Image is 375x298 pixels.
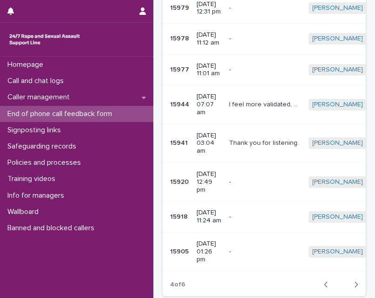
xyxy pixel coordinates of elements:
p: [DATE] 01:26 pm [197,240,222,263]
p: 15977 [170,64,191,74]
p: 15918 [170,211,190,221]
p: Signposting links [4,126,68,135]
button: Back [316,280,341,289]
p: Safeguarding records [4,142,84,151]
p: Wallboard [4,207,46,216]
p: - [229,64,233,74]
p: 15920 [170,176,191,186]
p: - [229,33,233,43]
a: [PERSON_NAME] [312,139,363,147]
p: 15905 [170,246,191,256]
a: [PERSON_NAME] [312,101,363,109]
p: [DATE] 12:49 pm [197,170,222,194]
a: [PERSON_NAME] [312,35,363,43]
a: [PERSON_NAME] [312,66,363,74]
p: - [229,176,233,186]
p: 15944 [170,99,191,109]
p: [DATE] 12:31 pm [197,0,222,16]
p: Thank you for listening. [229,137,301,147]
p: Policies and processes [4,158,88,167]
p: - [229,246,233,256]
p: 4 of 6 [163,273,193,296]
p: [DATE] 11:24 am [197,209,222,225]
a: [PERSON_NAME] [312,248,363,256]
p: 15979 [170,2,191,12]
img: rhQMoQhaT3yELyF149Cw [7,30,82,49]
p: Caller management [4,93,77,102]
p: - [229,211,233,221]
a: [PERSON_NAME] [312,4,363,12]
a: [PERSON_NAME] [312,213,363,221]
p: 15941 [170,137,190,147]
p: Call and chat logs [4,77,71,85]
p: Training videos [4,175,63,183]
p: 15978 [170,33,191,43]
button: Next [341,280,366,289]
p: Info for managers [4,191,72,200]
p: [DATE] 11:01 am [197,62,222,78]
p: [DATE] 11:12 am [197,31,222,47]
p: [DATE] 03:04 am [197,132,222,155]
p: I feel more validated, and less crazy. I feel more understood. [229,99,303,109]
p: Homepage [4,60,51,69]
p: End of phone call feedback form [4,110,119,118]
p: - [229,2,233,12]
p: [DATE] 07:07 am [197,93,222,116]
p: Banned and blocked callers [4,224,102,233]
a: [PERSON_NAME] [312,178,363,186]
